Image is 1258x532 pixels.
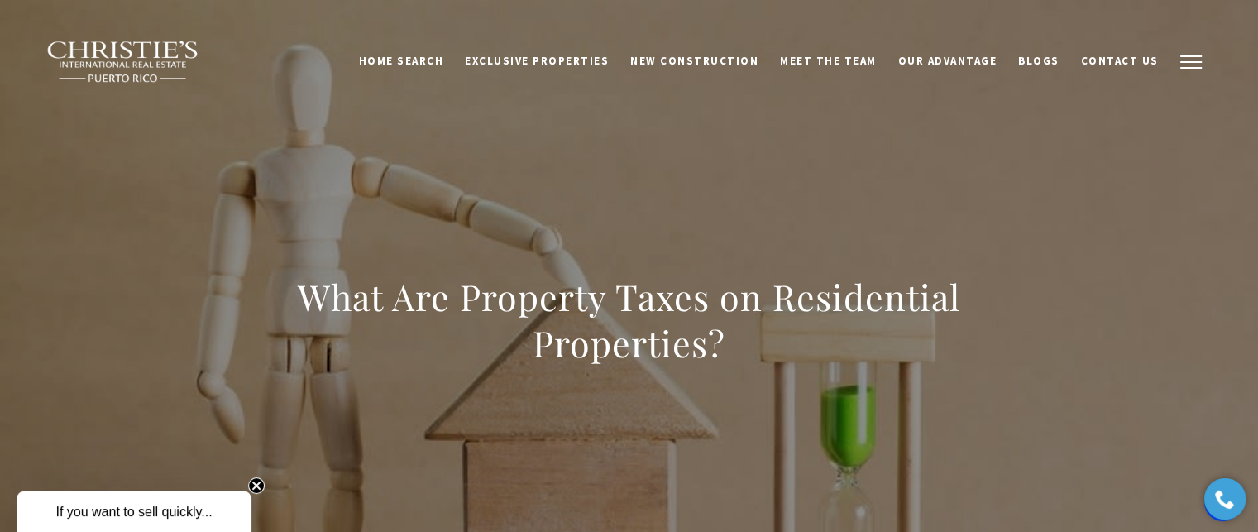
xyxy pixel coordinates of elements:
[17,491,251,532] div: If you want to sell quickly...Close teaser
[1018,54,1059,68] span: Blogs
[1007,46,1070,77] a: Blogs
[46,41,200,84] img: Christie's International Real Estate black text logo
[898,54,997,68] span: Our Advantage
[1081,54,1159,68] span: Contact Us
[348,46,455,77] a: Home Search
[769,46,887,77] a: Meet the Team
[630,54,758,68] span: New Construction
[454,46,619,77] a: Exclusive Properties
[265,274,994,367] h1: What Are Property Taxes on Residential Properties?
[465,54,609,68] span: Exclusive Properties
[55,505,212,519] span: If you want to sell quickly...
[248,477,265,494] button: Close teaser
[887,46,1008,77] a: Our Advantage
[619,46,769,77] a: New Construction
